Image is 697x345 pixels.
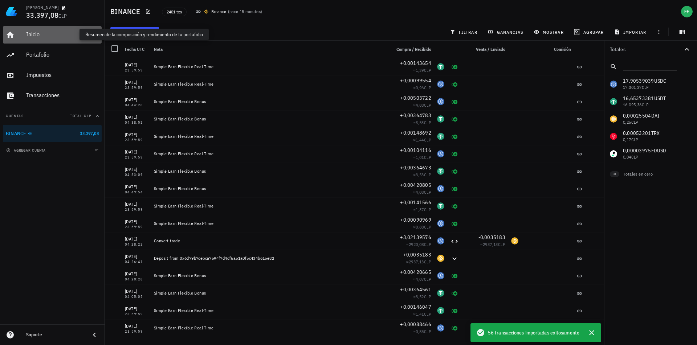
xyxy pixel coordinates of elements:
div: Binance [211,8,227,15]
div: BNB-icon [437,255,444,262]
span: ≈ [413,189,431,195]
div: Venta / Enviado [462,41,508,58]
div: Totales [610,47,682,52]
span: -0,0035183 [478,234,506,241]
div: [DATE] [125,305,148,312]
span: 1,01 [416,155,424,160]
div: Deposit from 0x6d79b7cebca7594f7d4df6a51a0f5c434b615e82 [154,255,385,261]
span: CLP [424,172,431,177]
span: 4,88 [416,102,424,108]
span: importar [616,29,647,35]
div: Simple Earn Flexible Real-Time [154,203,385,209]
div: [DATE] [125,183,148,190]
span: hace 15 minutos [229,9,261,14]
button: sincronizar [162,27,210,37]
button: ganancias [485,27,528,37]
a: Portafolio [3,46,102,64]
div: [DATE] [125,61,148,69]
div: 04:05:05 [125,295,148,299]
span: ≈ [413,67,431,73]
div: [DATE] [125,323,148,330]
span: CLP [424,137,431,143]
span: Total CLP [70,114,91,118]
span: 2401 txs [167,8,182,16]
span: ≈ [413,224,431,230]
span: 1,39 [416,67,424,73]
span: 56 transacciones importadas exitosamente [488,329,579,337]
div: [DATE] [125,235,148,243]
span: CLP [424,120,431,125]
span: +0,00141566 [400,199,431,206]
div: 04:20:28 [125,278,148,281]
div: USDC-icon [437,324,444,332]
span: 2920,08 [409,242,424,247]
div: Simple Earn Flexible Real-Time [154,221,385,226]
span: ≈ [413,311,431,317]
img: LedgiFi [6,6,17,17]
div: 23:59:59 [125,69,148,72]
span: ≈ [413,329,431,334]
span: ≈ [413,120,431,125]
span: CLP [424,102,431,108]
div: Simple Earn Flexible Real-Time [154,151,385,157]
div: [DATE] [125,288,148,295]
span: CLP [424,329,431,334]
div: USDC-icon [437,81,444,88]
span: +0,00148692 [400,130,431,136]
span: 3,52 [416,294,424,299]
div: Simple Earn Flexible Bonus [154,273,385,279]
div: 23:59:59 [125,330,148,333]
div: 23:59:59 [125,138,148,142]
div: Simple Earn Flexible Real-Time [154,81,385,87]
div: Inicio [26,31,99,38]
span: Nota [154,46,163,52]
div: BNB-icon [511,237,518,245]
span: CLP [58,13,67,19]
span: CLP [424,242,431,247]
div: Simple Earn Flexible Bonus [154,168,385,174]
div: [DATE] [125,131,148,138]
span: +0,00146047 [400,304,431,310]
div: USDT-icon [437,115,444,123]
div: [DATE] [125,218,148,225]
span: ≈ [413,207,431,212]
div: 23:59:59 [125,156,148,159]
span: 2937,13 [409,259,424,264]
span: ≈ [406,259,431,264]
span: CLP [424,311,431,317]
span: CLP [424,207,431,212]
div: 04:38:51 [125,121,148,124]
div: USDC-icon [437,98,444,105]
div: 04:49:54 [125,190,148,194]
span: 3,53 [416,120,424,125]
span: 33.397,08 [80,131,99,136]
div: Convert trade [154,238,385,244]
div: 23:59:59 [125,312,148,316]
span: +3,02139576 [400,234,431,241]
span: CLP [424,85,431,90]
div: Simple Earn Flexible Bonus [154,116,385,122]
div: avatar [681,6,693,17]
div: Portafolio [26,51,99,58]
div: [DATE] [125,201,148,208]
div: Simple Earn Flexible Real-Time [154,308,385,313]
span: filtrar [451,29,477,35]
span: ≈ [413,294,431,299]
span: CLP [424,155,431,160]
span: 0,88 [416,224,424,230]
div: 23:59:59 [125,86,148,90]
div: [DATE] [125,166,148,173]
a: Impuestos [3,67,102,84]
button: mostrar [531,27,568,37]
span: +0,00420805 [400,182,431,188]
a: Inicio [3,26,102,44]
span: 2937,13 [483,242,498,247]
span: ≈ [413,155,431,160]
span: +0,00364561 [400,286,431,293]
span: 3,53 [416,172,424,177]
span: agregar cuenta [8,148,46,153]
div: USDT-icon [437,307,444,314]
div: 04:26:41 [125,260,148,264]
div: BINANCE [6,131,27,137]
span: Comisión [554,46,571,52]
